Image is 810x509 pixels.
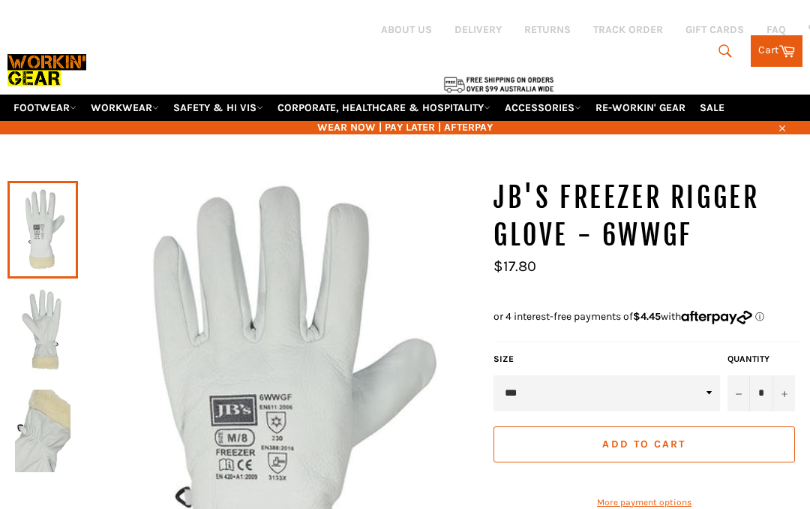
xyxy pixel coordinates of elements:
[493,179,802,254] h1: JB's Freezer Rigger Glove - 6WWGF
[685,23,744,37] a: GIFT CARDS
[167,95,269,121] a: SAFETY & HI VIS
[454,23,502,37] a: DELIVERY
[766,23,786,37] a: FAQ
[694,95,730,121] a: SALE
[493,496,795,509] a: More payment options
[85,95,165,121] a: WORKWEAR
[602,438,685,450] span: Add to Cart
[493,426,795,462] button: Add to Cart
[727,353,795,366] label: Quantity
[381,23,432,37] a: ABOUT US
[524,23,571,37] a: RETURNS
[15,289,70,372] img: JB's Freezer Rigger Glove - 6WWGF - Workin' Gear
[493,258,536,275] span: $17.80
[593,23,663,37] a: TRACK ORDER
[15,390,70,472] img: JB's Freezer Rigger Glove - 6WWGF - Workin' Gear
[727,375,750,411] button: Reduce item quantity by one
[7,95,82,121] a: FOOTWEAR
[7,49,86,92] img: Workin Gear leaders in Workwear, Safety Boots, PPE, Uniforms. Australia's No.1 in Workwear
[751,35,802,67] a: Cart
[772,375,795,411] button: Increase item quantity by one
[499,95,587,121] a: ACCESSORIES
[493,353,720,366] label: Size
[271,95,496,121] a: CORPORATE, HEALTHCARE & HOSPITALITY
[442,75,555,94] img: Flat $9.95 shipping Australia wide
[589,95,691,121] a: RE-WORKIN' GEAR
[7,120,802,134] span: WEAR NOW | PAY LATER | AFTERPAY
